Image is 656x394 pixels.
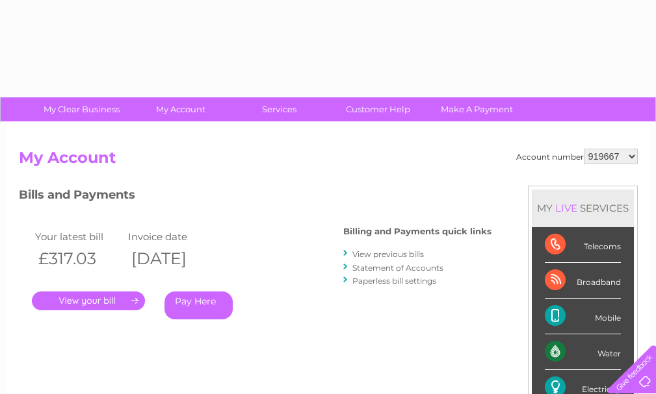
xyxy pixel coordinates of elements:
a: Statement of Accounts [352,263,443,273]
div: MY SERVICES [532,190,634,227]
a: Pay Here [164,291,233,319]
a: Services [226,97,333,121]
a: My Clear Business [28,97,135,121]
div: Water [545,334,621,370]
a: Make A Payment [423,97,531,121]
td: Your latest bill [32,228,125,245]
h3: Bills and Payments [19,186,492,208]
th: £317.03 [32,245,125,272]
div: Telecoms [545,227,621,263]
td: Invoice date [125,228,218,245]
div: Account number [516,149,638,164]
th: [DATE] [125,245,218,272]
a: . [32,291,145,310]
a: My Account [127,97,234,121]
h2: My Account [19,149,638,173]
div: Mobile [545,299,621,334]
div: LIVE [553,202,580,214]
h4: Billing and Payments quick links [343,227,492,236]
a: Paperless bill settings [352,276,436,286]
a: View previous bills [352,249,424,259]
a: Customer Help [324,97,432,121]
div: Broadband [545,263,621,299]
